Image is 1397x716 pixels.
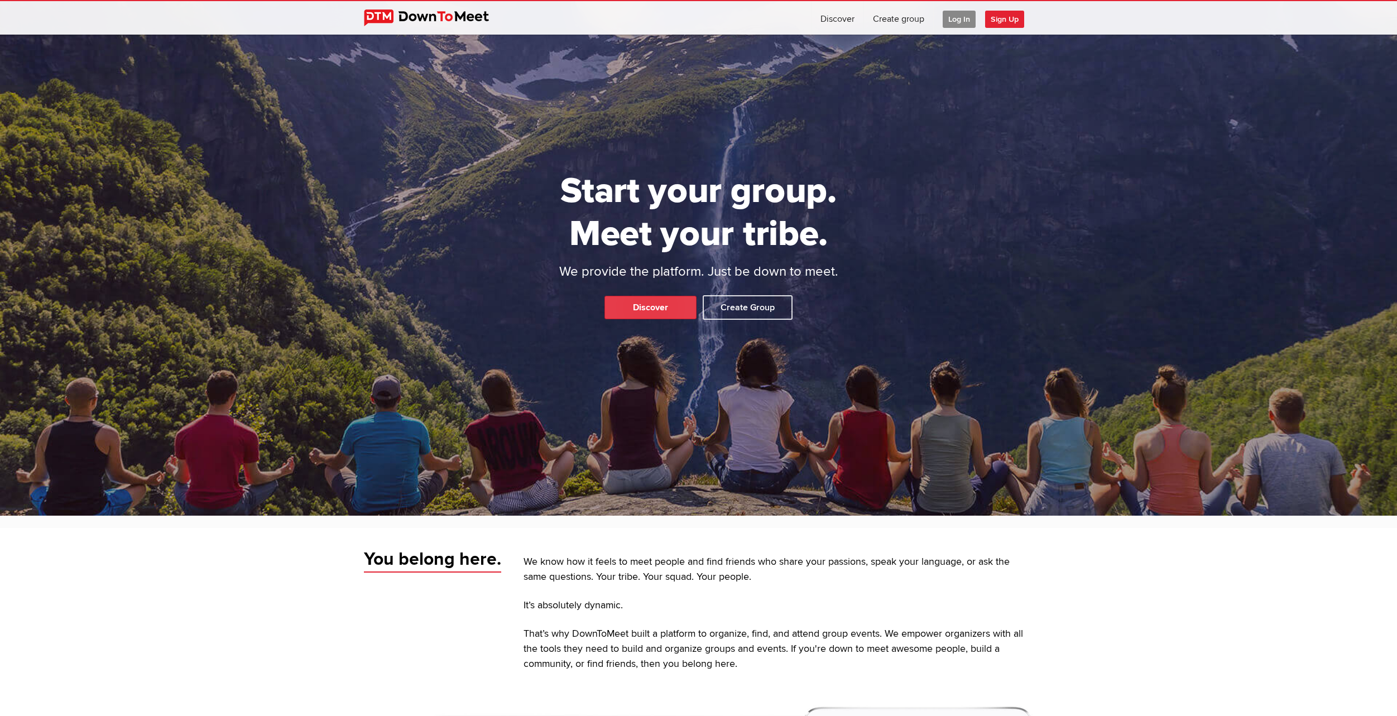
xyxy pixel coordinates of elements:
a: Create group [864,1,933,35]
a: Log In [934,1,985,35]
a: Discover [812,1,863,35]
img: DownToMeet [364,9,506,26]
a: Create Group [703,295,793,320]
p: We know how it feels to meet people and find friends who share your passions, speak your language... [524,555,1034,585]
a: Discover [604,296,697,319]
p: That’s why DownToMeet built a platform to organize, find, and attend group events. We empower org... [524,627,1034,672]
h1: Start your group. Meet your tribe. [517,170,880,256]
p: It’s absolutely dynamic. [524,598,1034,613]
span: Sign Up [985,11,1024,28]
span: You belong here. [364,548,501,573]
a: Sign Up [985,1,1033,35]
span: Log In [943,11,976,28]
